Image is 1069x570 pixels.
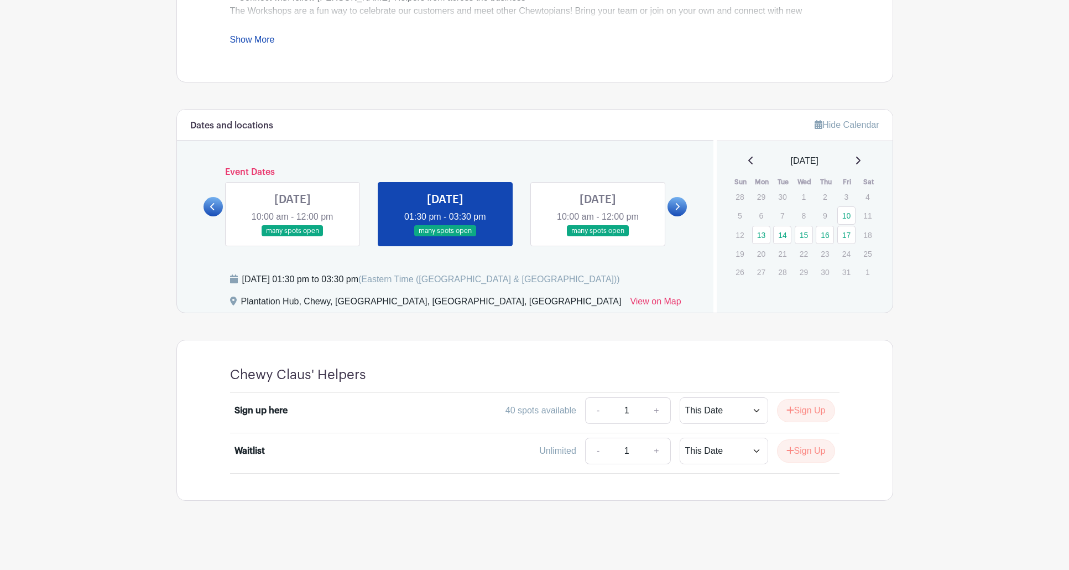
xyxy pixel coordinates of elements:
div: 40 spots available [505,404,576,417]
div: The Workshops are a fun way to celebrate our customers and meet other Chewtopians! Bring your tea... [230,4,839,97]
p: 23 [816,245,834,262]
div: Waitlist [234,444,265,458]
a: 15 [795,226,813,244]
p: 12 [731,226,749,243]
h6: Event Dates [223,167,668,178]
p: 11 [858,207,877,224]
p: 4 [858,188,877,205]
p: 3 [837,188,856,205]
p: 29 [752,188,770,205]
div: [DATE] 01:30 pm to 03:30 pm [242,273,620,286]
a: - [585,397,611,424]
div: Sign up here [234,404,288,417]
span: (Eastern Time ([GEOGRAPHIC_DATA] & [GEOGRAPHIC_DATA])) [358,274,620,284]
p: 20 [752,245,770,262]
div: Unlimited [539,444,576,458]
p: 26 [731,263,749,281]
span: [DATE] [791,154,818,168]
a: Show More [230,35,275,49]
th: Sat [858,177,879,188]
p: 1 [858,263,877,281]
p: 8 [795,207,813,224]
a: 17 [837,226,856,244]
p: 2 [816,188,834,205]
p: 29 [795,263,813,281]
a: View on Map [630,295,681,313]
th: Tue [773,177,794,188]
p: 30 [773,188,791,205]
button: Sign Up [777,399,835,422]
p: 18 [858,226,877,243]
p: 27 [752,263,770,281]
p: 25 [858,245,877,262]
a: + [643,397,670,424]
button: Sign Up [777,439,835,463]
h6: Dates and locations [190,121,273,131]
p: 9 [816,207,834,224]
a: 14 [773,226,791,244]
p: 24 [837,245,856,262]
a: 10 [837,206,856,225]
p: 7 [773,207,791,224]
p: 28 [731,188,749,205]
th: Sun [730,177,752,188]
a: 16 [816,226,834,244]
a: + [643,438,670,464]
div: Plantation Hub, Chewy, [GEOGRAPHIC_DATA], [GEOGRAPHIC_DATA], [GEOGRAPHIC_DATA] [241,295,622,313]
a: 13 [752,226,770,244]
p: 28 [773,263,791,281]
p: 30 [816,263,834,281]
p: 1 [795,188,813,205]
th: Mon [752,177,773,188]
th: Thu [815,177,837,188]
a: - [585,438,611,464]
p: 19 [731,245,749,262]
a: Hide Calendar [815,120,879,129]
th: Fri [837,177,858,188]
p: 21 [773,245,791,262]
p: 6 [752,207,770,224]
p: 31 [837,263,856,281]
h4: Chewy Claus' Helpers [230,367,366,383]
p: 22 [795,245,813,262]
th: Wed [794,177,816,188]
p: 5 [731,207,749,224]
